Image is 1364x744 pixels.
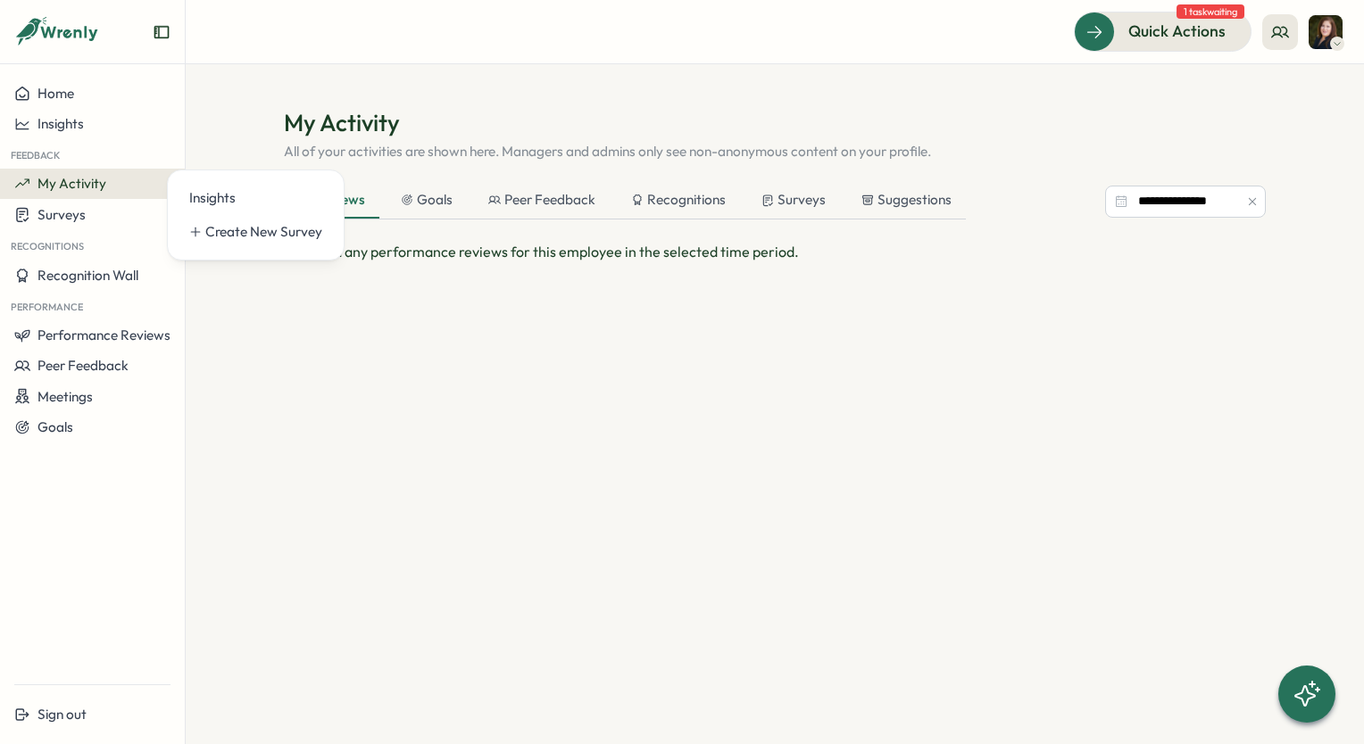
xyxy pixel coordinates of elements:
span: Insights [37,115,84,132]
div: Peer Feedback [488,190,595,210]
span: Performance Reviews [37,327,170,343]
span: Peer Feedback [37,357,129,374]
span: My Activity [37,175,106,192]
span: Recognition Wall [37,267,138,284]
span: Surveys [37,206,86,223]
div: Create New Survey [205,222,322,242]
p: All of your activities are shown here. Managers and admins only see non-anonymous content on your... [284,142,1266,161]
div: Goals [401,190,453,210]
span: Quick Actions [1128,20,1226,43]
span: Can't find any performance reviews for this employee in the selected time period. [284,243,799,260]
span: Goals [37,418,73,435]
div: Insights [189,188,322,208]
h1: My Activity [284,107,1266,138]
a: Create New Survey [182,215,329,249]
span: 1 task waiting [1177,4,1244,19]
img: Victoria Mapar [1309,15,1343,49]
span: Sign out [37,706,87,723]
div: Suggestions [861,190,952,210]
button: Quick Actions [1074,12,1252,51]
span: Home [37,85,74,102]
span: Meetings [37,388,93,405]
a: Insights [182,181,329,215]
div: Surveys [761,190,826,210]
div: Recognitions [631,190,726,210]
button: Expand sidebar [153,23,170,41]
